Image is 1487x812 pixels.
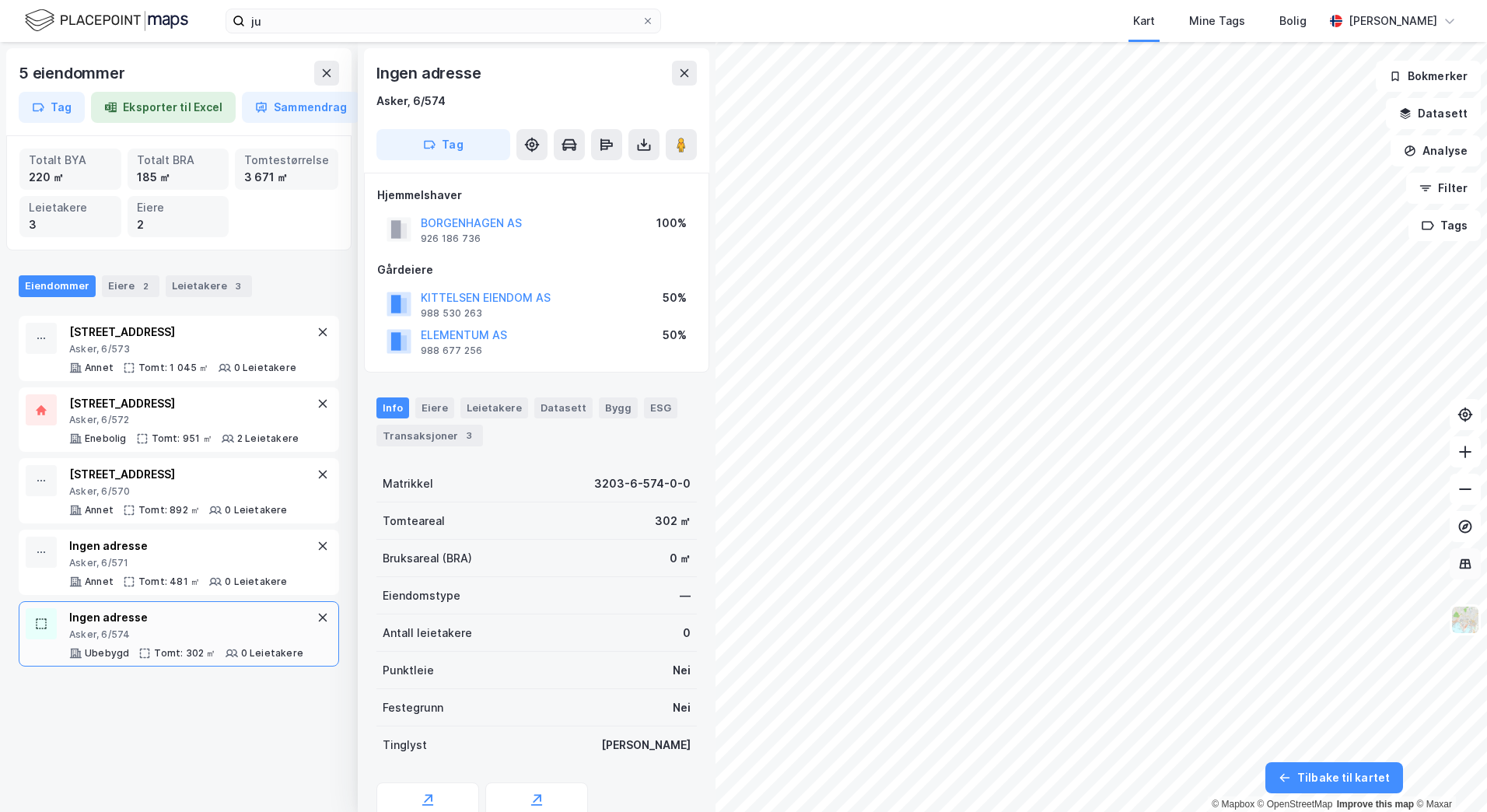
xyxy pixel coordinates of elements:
button: Tag [19,92,85,123]
div: Hjemmelshaver [377,186,696,205]
div: Antall leietakere [383,624,472,642]
div: Punktleie [383,661,434,680]
div: Asker, 6/573 [69,343,296,355]
div: 3 [230,278,246,294]
div: Tomteareal [383,512,445,530]
div: 0 Leietakere [225,576,287,588]
a: Mapbox [1212,799,1254,810]
img: Z [1450,605,1480,635]
div: Tomt: 1 045 ㎡ [138,362,209,374]
div: 100% [656,214,687,233]
div: [STREET_ADDRESS] [69,465,288,484]
div: Festegrunn [383,698,443,717]
div: Leietakere [460,397,528,418]
div: Nei [673,661,691,680]
div: Eiere [137,199,220,216]
div: [PERSON_NAME] [1349,12,1437,30]
button: Sammendrag [242,92,360,123]
div: Bygg [599,397,638,418]
button: Bokmerker [1376,61,1481,92]
div: 50% [663,289,687,307]
div: 2 [138,278,153,294]
iframe: Chat Widget [1409,737,1487,812]
div: Gårdeiere [377,261,696,279]
div: 2 Leietakere [237,432,299,445]
div: Annet [85,362,114,374]
div: 926 186 736 [421,233,481,245]
div: 302 ㎡ [655,512,691,530]
div: Ubebygd [85,647,129,660]
div: Nei [673,698,691,717]
div: 988 530 263 [421,307,482,320]
div: Bruksareal (BRA) [383,549,472,568]
button: Filter [1406,173,1481,204]
div: 0 [683,624,691,642]
div: Asker, 6/574 [69,628,303,641]
a: Improve this map [1337,799,1414,810]
div: Annet [85,504,114,516]
div: 0 ㎡ [670,549,691,568]
div: Totalt BRA [137,152,220,169]
button: Tilbake til kartet [1265,762,1403,793]
div: Totalt BYA [29,152,112,169]
button: Analyse [1391,135,1481,166]
div: Enebolig [85,432,127,445]
button: Eksporter til Excel [91,92,236,123]
button: Tag [376,129,510,160]
img: logo.f888ab2527a4732fd821a326f86c7f29.svg [25,7,188,34]
div: Leietakere [166,275,252,297]
div: Ingen adresse [69,608,303,627]
div: Datasett [534,397,593,418]
div: 220 ㎡ [29,169,112,186]
div: 3 671 ㎡ [244,169,329,186]
div: Leietakere [29,199,112,216]
div: 50% [663,326,687,345]
div: Tomt: 302 ㎡ [154,647,215,660]
div: Eiendomstype [383,586,460,605]
div: 0 Leietakere [241,647,303,660]
a: OpenStreetMap [1258,799,1333,810]
div: 3 [29,216,112,233]
div: 185 ㎡ [137,169,220,186]
div: Tomt: 951 ㎡ [152,432,212,445]
div: Eiendommer [19,275,96,297]
div: Asker, 6/571 [69,557,288,569]
div: 5 eiendommer [19,61,128,86]
div: Eiere [102,275,159,297]
div: Tomt: 892 ㎡ [138,504,200,516]
div: Info [376,397,409,418]
div: Tomt: 481 ㎡ [138,576,200,588]
div: 0 Leietakere [234,362,296,374]
div: 3203-6-574-0-0 [594,474,691,493]
div: Transaksjoner [376,425,483,446]
div: Matrikkel [383,474,433,493]
button: Datasett [1386,98,1481,129]
div: Ingen adresse [376,61,484,86]
div: Tinglyst [383,736,427,754]
div: ESG [644,397,677,418]
div: 988 677 256 [421,345,482,357]
div: Kart [1133,12,1155,30]
input: Søk på adresse, matrikkel, gårdeiere, leietakere eller personer [245,9,642,33]
div: Tomtestørrelse [244,152,329,169]
div: 3 [461,428,477,443]
div: Mine Tags [1189,12,1245,30]
div: Asker, 6/574 [376,92,446,110]
div: Bolig [1279,12,1307,30]
div: — [680,586,691,605]
div: Asker, 6/572 [69,414,299,426]
div: Eiere [415,397,454,418]
div: Asker, 6/570 [69,485,288,498]
div: [PERSON_NAME] [601,736,691,754]
div: Ingen adresse [69,537,288,555]
button: Tags [1408,210,1481,241]
div: [STREET_ADDRESS] [69,323,296,341]
div: [STREET_ADDRESS] [69,394,299,413]
div: Annet [85,576,114,588]
div: 0 Leietakere [225,504,287,516]
div: 2 [137,216,220,233]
